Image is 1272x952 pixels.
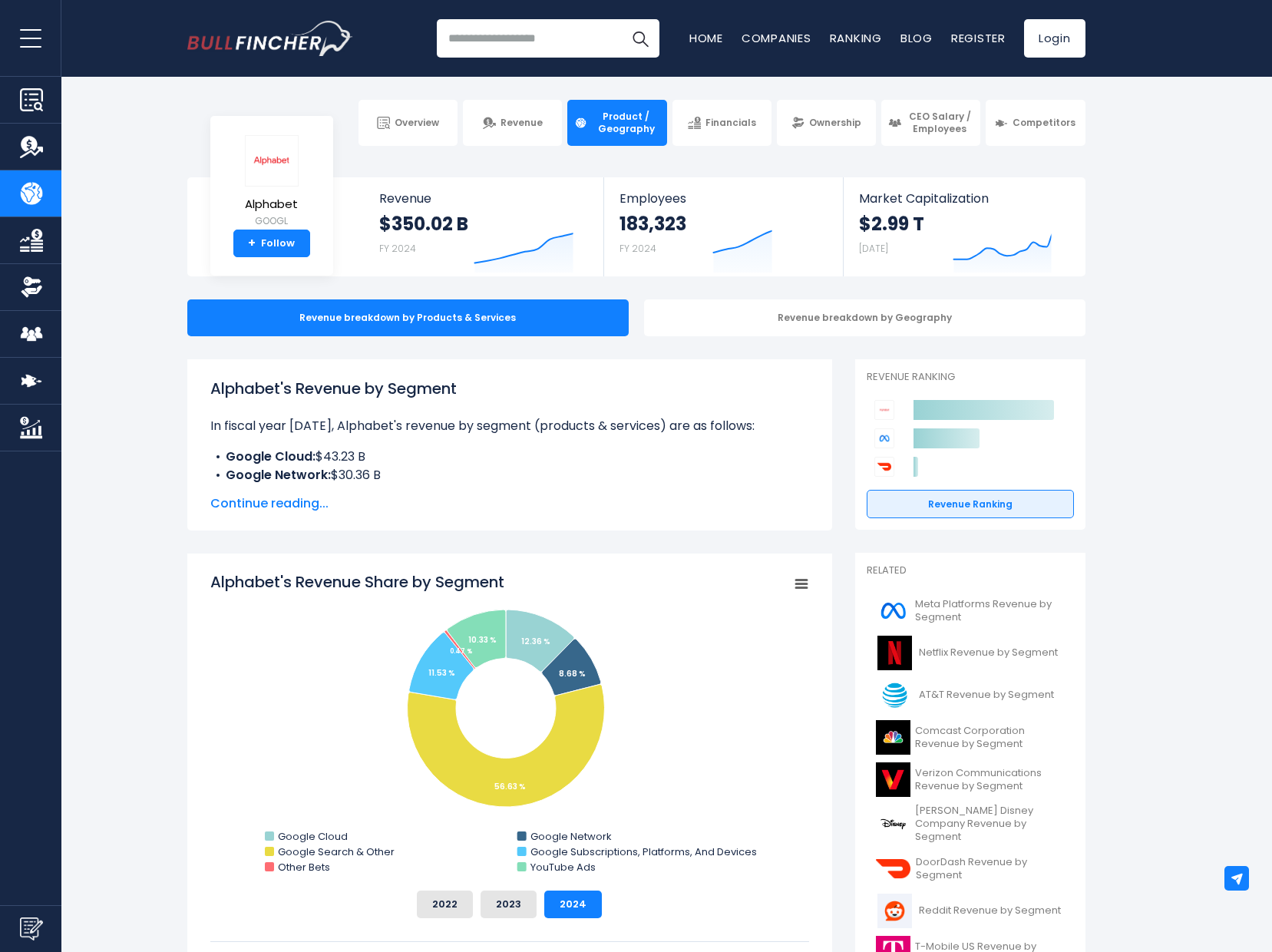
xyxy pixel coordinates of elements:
[379,242,416,255] small: FY 2024
[876,894,914,928] img: RDDT logo
[867,564,1074,577] p: Related
[919,646,1058,659] span: Netflix Revenue by Segment
[881,100,980,146] a: CEO Salary / Employees
[501,117,543,129] span: Revenue
[876,762,910,797] img: VZ logo
[417,891,473,918] button: 2022
[521,636,550,647] tspan: 12.36 %
[876,807,910,841] img: DIS logo
[592,111,659,134] span: Product / Geography
[867,490,1074,519] a: Revenue Ranking
[876,851,912,886] img: DASH logo
[672,100,771,146] a: Financials
[187,21,352,56] a: Go to homepage
[395,117,439,129] span: Overview
[463,100,562,146] a: Revenue
[530,829,611,844] text: Google Network
[245,135,299,187] img: GOOGL logo
[604,177,843,276] a: Employees 183,323 FY 2024
[867,848,1074,890] a: DoorDash Revenue by Segment
[544,891,602,918] button: 2024
[876,636,914,670] img: NFLX logo
[210,417,809,435] p: In fiscal year [DATE], Alphabet's revenue by segment (products & services) are as follows:
[481,891,537,918] button: 2023
[245,198,299,211] span: Alphabet
[233,230,310,257] a: +Follow
[494,781,526,792] tspan: 56.63 %
[187,299,629,336] div: Revenue breakdown by Products & Services
[951,30,1006,46] a: Register
[210,466,809,484] li: $30.36 B
[919,689,1054,702] span: AT&T Revenue by Segment
[468,634,497,646] tspan: 10.33 %
[867,801,1074,848] a: [PERSON_NAME] Disney Company Revenue by Segment
[210,494,809,513] span: Continue reading...
[559,668,586,679] tspan: 8.68 %
[867,590,1074,632] a: Meta Platforms Revenue by Segment
[619,212,686,236] strong: 183,323
[644,299,1085,336] div: Revenue breakdown by Geography
[916,856,1064,882] span: DoorDash Revenue by Segment
[210,377,809,400] h1: Alphabet's Revenue by Segment
[859,191,1068,206] span: Market Capitalization
[226,448,316,465] b: Google Cloud:
[244,134,299,230] a: Alphabet GOOGL
[915,767,1065,793] span: Verizon Communications Revenue by Segment
[915,805,1065,844] span: [PERSON_NAME] Disney Company Revenue by Segment
[876,593,910,628] img: META logo
[450,646,472,655] tspan: 0.47 %
[1013,117,1075,129] span: Competitors
[844,177,1083,276] a: Market Capitalization $2.99 T [DATE]
[567,100,666,146] a: Product / Geography
[874,400,894,420] img: Alphabet competitors logo
[187,21,353,56] img: Bullfincher logo
[874,457,894,477] img: DoorDash competitors logo
[278,860,330,874] text: Other Bets
[210,448,809,466] li: $43.23 B
[986,100,1085,146] a: Competitors
[915,725,1065,751] span: Comcast Corporation Revenue by Segment
[830,30,882,46] a: Ranking
[226,466,331,484] b: Google Network:
[777,100,876,146] a: Ownership
[859,242,888,255] small: [DATE]
[867,759,1074,801] a: Verizon Communications Revenue by Segment
[621,19,659,58] button: Search
[876,720,910,755] img: CMCSA logo
[379,212,468,236] strong: $350.02 B
[619,242,656,255] small: FY 2024
[278,845,395,859] text: Google Search & Other
[248,236,256,250] strong: +
[278,829,348,844] text: Google Cloud
[874,428,894,448] img: Meta Platforms competitors logo
[867,716,1074,759] a: Comcast Corporation Revenue by Segment
[867,890,1074,932] a: Reddit Revenue by Segment
[919,904,1061,917] span: Reddit Revenue by Segment
[876,678,914,712] img: T logo
[20,276,43,299] img: Ownership
[809,117,861,129] span: Ownership
[379,191,589,206] span: Revenue
[859,212,924,236] strong: $2.99 T
[689,30,723,46] a: Home
[705,117,756,129] span: Financials
[245,214,299,228] small: GOOGL
[915,598,1065,624] span: Meta Platforms Revenue by Segment
[900,30,933,46] a: Blog
[210,571,504,593] tspan: Alphabet's Revenue Share by Segment
[210,571,809,878] svg: Alphabet's Revenue Share by Segment
[364,177,604,276] a: Revenue $350.02 B FY 2024
[529,860,595,874] text: YouTube Ads
[867,371,1074,384] p: Revenue Ranking
[530,845,756,859] text: Google Subscriptions, Platforms, And Devices
[867,632,1074,674] a: Netflix Revenue by Segment
[428,667,455,679] tspan: 11.53 %
[358,100,458,146] a: Overview
[742,30,811,46] a: Companies
[1024,19,1085,58] a: Login
[906,111,973,134] span: CEO Salary / Employees
[867,674,1074,716] a: AT&T Revenue by Segment
[619,191,828,206] span: Employees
